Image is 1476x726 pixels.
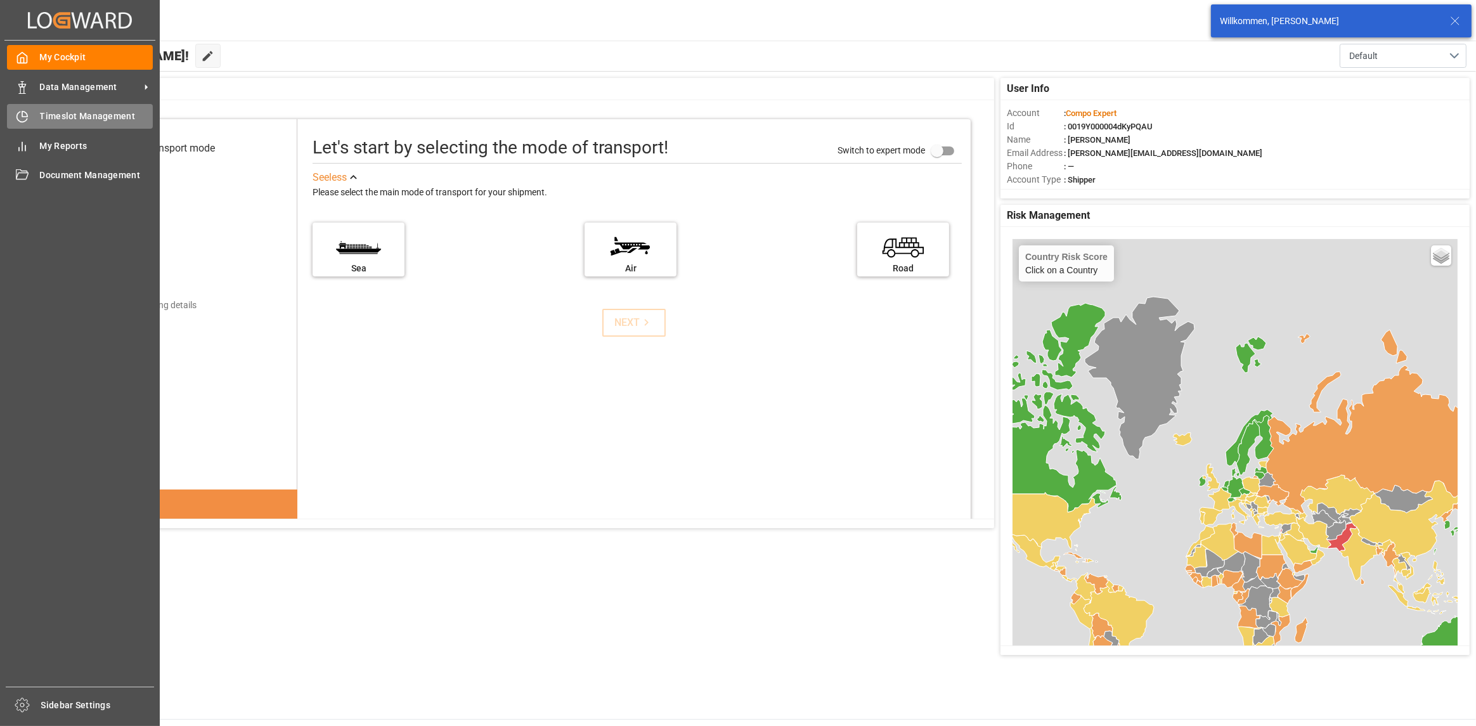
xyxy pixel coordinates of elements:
a: My Reports [7,133,153,158]
span: Phone [1007,160,1064,173]
span: : [PERSON_NAME][EMAIL_ADDRESS][DOMAIN_NAME] [1064,148,1262,158]
div: Road [864,262,943,275]
span: Name [1007,133,1064,146]
div: Please select the main mode of transport for your shipment. [313,185,962,200]
a: Layers [1431,245,1451,266]
span: Timeslot Management [40,110,153,123]
span: Sidebar Settings [41,699,155,712]
span: Hello [PERSON_NAME]! [53,44,189,68]
h4: Country Risk Score [1025,252,1108,262]
span: Id [1007,120,1064,133]
span: User Info [1007,81,1049,96]
span: : [PERSON_NAME] [1064,135,1130,145]
div: See less [313,170,347,185]
div: Let's start by selecting the mode of transport! [313,134,668,161]
a: My Cockpit [7,45,153,70]
span: : — [1064,162,1074,171]
span: : [1064,108,1117,118]
button: NEXT [602,309,666,337]
a: Document Management [7,163,153,188]
span: : Shipper [1064,175,1096,185]
span: Compo Expert [1066,108,1117,118]
div: Select transport mode [117,141,215,156]
button: open menu [1340,44,1466,68]
div: Willkommen, [PERSON_NAME] [1220,15,1438,28]
a: Timeslot Management [7,104,153,129]
span: Account [1007,107,1064,120]
div: Air [591,262,670,275]
span: My Cockpit [40,51,153,64]
div: NEXT [614,315,653,330]
span: Default [1349,49,1378,63]
span: Data Management [40,81,140,94]
span: Email Address [1007,146,1064,160]
span: Account Type [1007,173,1064,186]
div: Sea [319,262,398,275]
span: Document Management [40,169,153,182]
div: Click on a Country [1025,252,1108,275]
span: Switch to expert mode [838,145,925,155]
span: Risk Management [1007,208,1090,223]
span: : 0019Y000004dKyPQAU [1064,122,1153,131]
span: My Reports [40,139,153,153]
